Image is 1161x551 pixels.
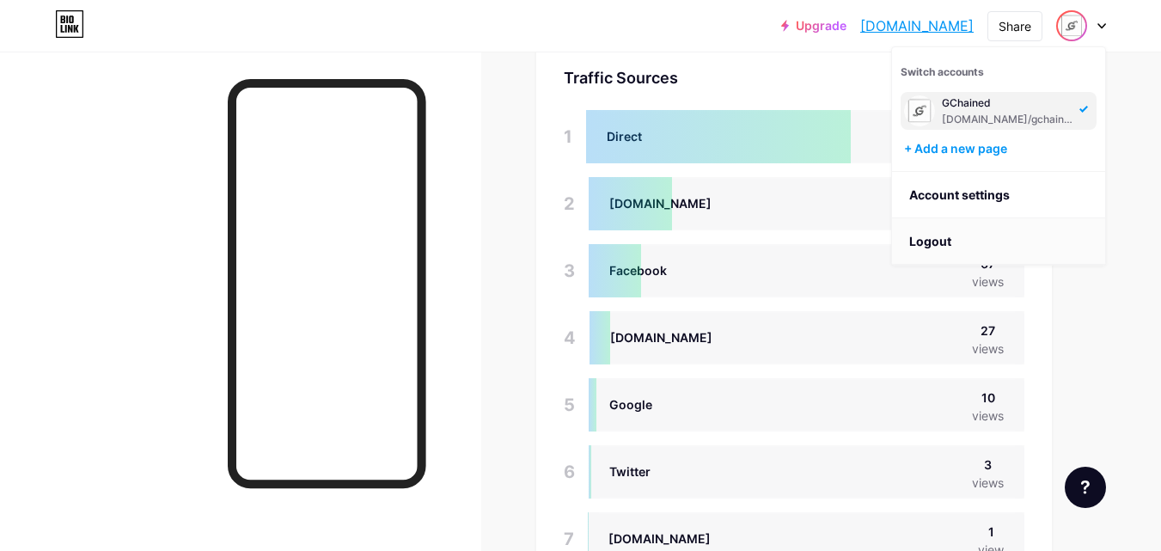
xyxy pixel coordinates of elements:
[564,378,575,432] div: 5
[564,66,1024,89] div: Traffic Sources
[972,321,1004,340] div: 27
[972,474,1004,492] div: views
[609,395,652,413] div: Google
[610,328,712,346] div: [DOMAIN_NAME]
[901,65,984,78] span: Switch accounts
[999,17,1031,35] div: Share
[904,140,1097,157] div: + Add a new page
[564,244,575,297] div: 3
[942,96,1074,110] div: GChained
[608,530,711,548] div: [DOMAIN_NAME]
[972,272,1004,291] div: views
[609,462,651,481] div: Twitter
[781,19,846,33] a: Upgrade
[942,113,1074,126] div: [DOMAIN_NAME]/gchained
[1058,12,1085,40] img: gchained
[972,389,1004,407] div: 10
[972,340,1004,358] div: views
[972,456,1004,474] div: 3
[892,172,1105,218] a: Account settings
[904,95,935,126] img: gchained
[978,523,1004,541] div: 1
[564,177,575,230] div: 2
[972,407,1004,425] div: views
[564,110,572,163] div: 1
[860,15,974,36] a: [DOMAIN_NAME]
[564,311,576,364] div: 4
[892,218,1105,265] li: Logout
[564,445,575,499] div: 6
